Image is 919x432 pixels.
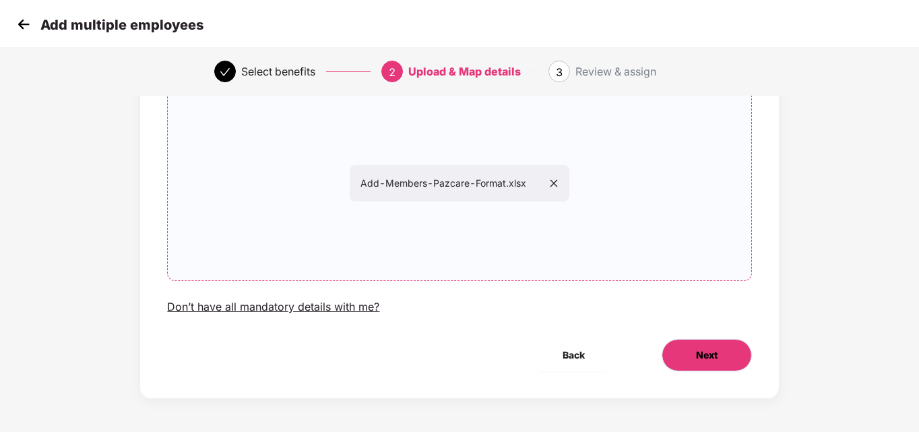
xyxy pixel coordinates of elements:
[167,300,379,314] div: Don’t have all mandatory details with me?
[40,17,203,33] p: Add multiple employees
[168,86,751,280] span: Add-Members-Pazcare-Format.xlsx close
[408,61,521,82] div: Upload & Map details
[556,65,563,79] span: 3
[563,348,585,363] span: Back
[549,179,559,188] span: close
[662,339,752,371] button: Next
[220,67,230,78] span: check
[241,61,315,82] div: Select benefits
[360,177,559,189] span: Add-Members-Pazcare-Format.xlsx
[389,65,395,79] span: 2
[696,348,718,363] span: Next
[575,61,656,82] div: Review & assign
[13,14,34,34] img: svg+xml;base64,PHN2ZyB4bWxucz0iaHR0cDovL3d3dy53My5vcmcvMjAwMC9zdmciIHdpZHRoPSIzMCIgaGVpZ2h0PSIzMC...
[529,339,619,371] button: Back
